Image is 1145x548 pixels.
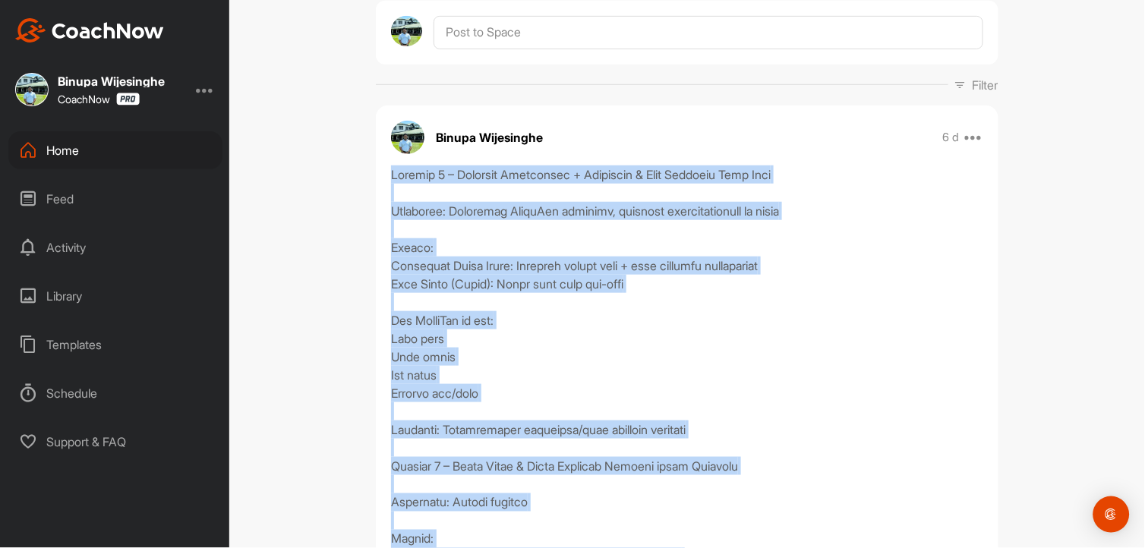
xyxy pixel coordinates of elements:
div: Activity [8,228,222,266]
img: avatar [391,121,424,154]
div: CoachNow [58,93,140,106]
img: avatar [391,16,422,47]
div: Feed [8,180,222,218]
img: square_06d48b07dac5f676ca16626d81c171bf.jpg [15,73,49,106]
p: 6 d [943,130,960,145]
div: Schedule [8,374,222,412]
div: Open Intercom Messenger [1093,496,1130,533]
p: Binupa Wijesinghe [436,128,543,146]
p: Filter [973,76,998,94]
div: Support & FAQ [8,423,222,461]
img: CoachNow Pro [116,93,140,106]
div: Binupa Wijesinghe [58,75,165,87]
div: Home [8,131,222,169]
div: Templates [8,326,222,364]
div: Library [8,277,222,315]
img: CoachNow [15,18,164,43]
